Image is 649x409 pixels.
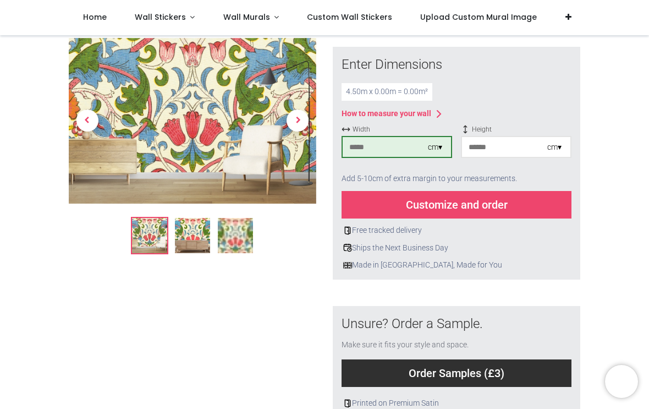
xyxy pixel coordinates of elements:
[307,12,392,23] span: Custom Wall Stickers
[132,218,167,253] img: Lodden pattern (1884) Wall Mural Artist William Morris
[76,110,98,132] span: Previous
[342,359,571,387] div: Order Samples (£3)
[135,12,186,23] span: Wall Stickers
[175,218,210,253] img: WS-68664-02
[342,191,571,219] div: Customize and order
[287,110,309,132] span: Next
[342,56,571,74] div: Enter Dimensions
[428,142,442,153] div: cm ▾
[461,125,571,134] span: Height
[420,12,537,23] span: Upload Custom Mural Image
[223,12,270,23] span: Wall Murals
[342,315,571,334] div: Unsure? Order a Sample.
[342,108,431,119] div: How to measure your wall
[342,243,571,254] div: Ships the Next Business Day
[342,225,571,236] div: Free tracked delivery
[83,12,107,23] span: Home
[343,261,352,270] img: uk
[342,398,571,409] div: Printed on Premium Satin
[69,63,106,179] a: Previous
[342,340,571,351] div: Make sure it fits your style and space.
[218,218,253,253] img: WS-68664-03
[547,142,562,153] div: cm ▾
[342,125,452,134] span: Width
[279,63,317,179] a: Next
[342,83,432,101] div: 4.50 m x 0.00 m = 0.00 m²
[69,38,316,204] img: Lodden pattern (1884) Wall Mural Artist William Morris
[342,260,571,271] div: Made in [GEOGRAPHIC_DATA], Made for You
[605,365,638,398] iframe: Brevo live chat
[342,167,571,191] div: Add 5-10cm of extra margin to your measurements.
